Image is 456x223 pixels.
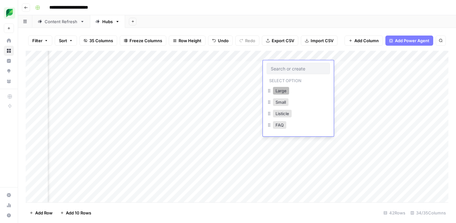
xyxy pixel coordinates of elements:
[4,210,14,220] button: Help + Support
[267,76,304,84] p: Select option
[271,66,326,71] input: Search or create
[4,66,14,76] a: Opportunities
[245,37,255,44] span: Redo
[32,37,42,44] span: Filter
[267,120,330,131] div: FAQ
[267,86,330,97] div: Large
[262,36,298,46] button: Export CSV
[35,210,53,216] span: Add Row
[79,36,117,46] button: 35 Columns
[4,76,14,86] a: Your Data
[56,208,95,218] button: Add 10 Rows
[4,5,14,21] button: Workspace: SproutSocial
[272,37,294,44] span: Export CSV
[273,98,288,106] button: Small
[120,36,166,46] button: Freeze Columns
[59,37,67,44] span: Sort
[301,36,338,46] button: Import CSV
[267,108,330,120] div: Listicle
[55,36,77,46] button: Sort
[267,97,330,108] div: Small
[273,110,292,117] button: Listicle
[4,190,14,200] a: Settings
[218,37,229,44] span: Undo
[208,36,233,46] button: Undo
[311,37,333,44] span: Import CSV
[385,36,433,46] button: Add Power Agent
[4,7,15,19] img: SproutSocial Logo
[345,36,383,46] button: Add Column
[4,200,14,210] a: Usage
[66,210,91,216] span: Add 10 Rows
[381,208,408,218] div: 42 Rows
[4,36,14,46] a: Home
[90,15,125,28] a: Hubs
[45,18,78,25] div: Content Refresh
[89,37,113,44] span: 35 Columns
[169,36,206,46] button: Row Height
[102,18,113,25] div: Hubs
[354,37,379,44] span: Add Column
[408,208,448,218] div: 34/35 Columns
[26,208,56,218] button: Add Row
[395,37,429,44] span: Add Power Agent
[273,121,286,129] button: FAQ
[130,37,162,44] span: Freeze Columns
[4,56,14,66] a: Insights
[32,15,90,28] a: Content Refresh
[179,37,201,44] span: Row Height
[4,46,14,56] a: Browse
[235,36,259,46] button: Redo
[273,87,289,95] button: Large
[28,36,52,46] button: Filter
